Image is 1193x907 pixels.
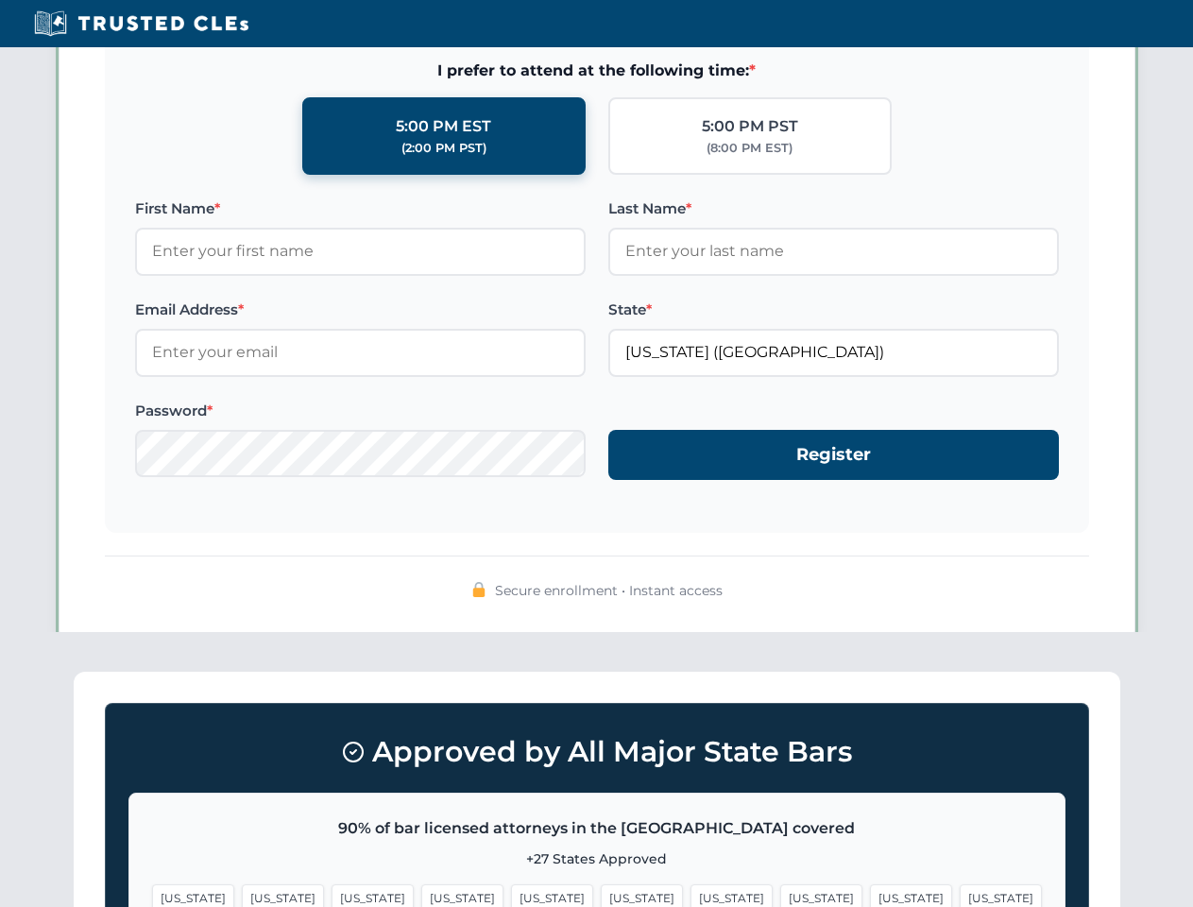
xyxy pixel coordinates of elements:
[135,400,586,422] label: Password
[471,582,486,597] img: 🔒
[401,139,486,158] div: (2:00 PM PST)
[152,848,1042,869] p: +27 States Approved
[128,727,1065,778] h3: Approved by All Major State Bars
[608,329,1059,376] input: Florida (FL)
[396,114,491,139] div: 5:00 PM EST
[608,197,1059,220] label: Last Name
[608,299,1059,321] label: State
[152,816,1042,841] p: 90% of bar licensed attorneys in the [GEOGRAPHIC_DATA] covered
[135,59,1059,83] span: I prefer to attend at the following time:
[608,228,1059,275] input: Enter your last name
[608,430,1059,480] button: Register
[135,197,586,220] label: First Name
[707,139,792,158] div: (8:00 PM EST)
[135,299,586,321] label: Email Address
[495,580,723,601] span: Secure enrollment • Instant access
[135,329,586,376] input: Enter your email
[28,9,254,38] img: Trusted CLEs
[702,114,798,139] div: 5:00 PM PST
[135,228,586,275] input: Enter your first name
